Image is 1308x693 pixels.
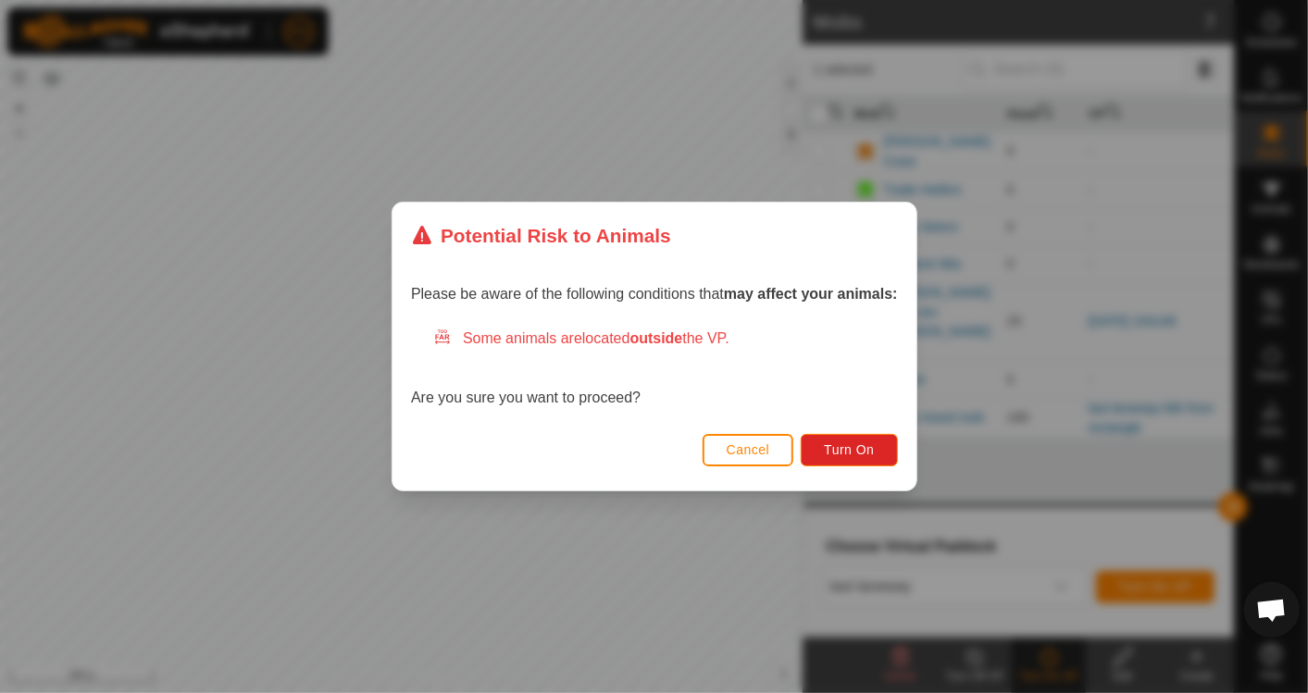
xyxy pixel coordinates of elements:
[411,286,898,302] span: Please be aware of the following conditions that
[824,442,874,457] span: Turn On
[411,328,898,409] div: Are you sure you want to proceed?
[726,442,769,457] span: Cancel
[724,286,898,302] strong: may affect your animals:
[582,330,729,346] span: located the VP.
[702,434,793,466] button: Cancel
[801,434,897,466] button: Turn On
[1244,582,1300,637] div: Open chat
[433,328,898,350] div: Some animals are
[411,221,671,250] div: Potential Risk to Animals
[629,330,682,346] strong: outside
